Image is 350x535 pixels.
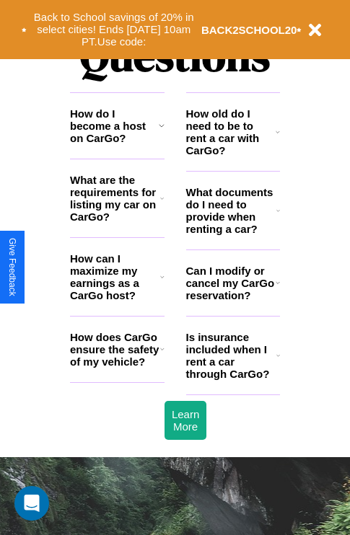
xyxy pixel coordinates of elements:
h3: How do I become a host on CarGo? [70,107,159,144]
h3: Is insurance included when I rent a car through CarGo? [186,331,276,380]
h3: What documents do I need to provide when renting a car? [186,186,277,235]
h3: What are the requirements for listing my car on CarGo? [70,174,160,223]
div: Open Intercom Messenger [14,486,49,521]
h3: Can I modify or cancel my CarGo reservation? [186,265,276,301]
button: Back to School savings of 20% in select cities! Ends [DATE] 10am PT.Use code: [27,7,201,52]
h3: How can I maximize my earnings as a CarGo host? [70,252,160,301]
button: Learn More [165,401,206,440]
h3: How old do I need to be to rent a car with CarGo? [186,107,276,156]
b: BACK2SCHOOL20 [201,24,297,36]
div: Give Feedback [7,238,17,296]
h3: How does CarGo ensure the safety of my vehicle? [70,331,160,368]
